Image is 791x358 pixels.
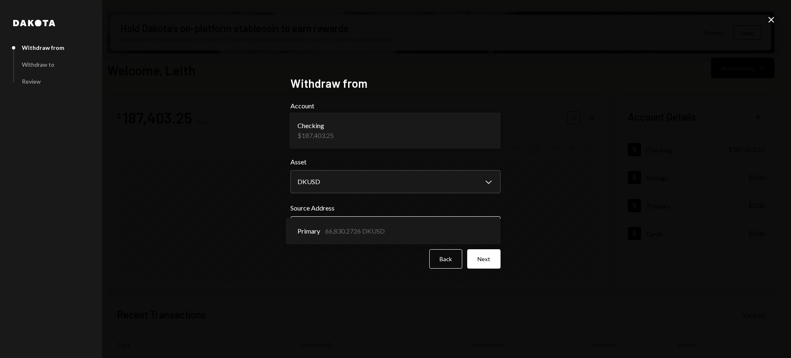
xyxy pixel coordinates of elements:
[297,226,320,236] span: Primary
[290,101,501,111] label: Account
[429,249,462,269] button: Back
[467,249,501,269] button: Next
[290,114,501,147] button: Account
[290,157,501,167] label: Asset
[290,216,501,239] button: Source Address
[22,61,54,68] div: Withdraw to
[290,170,501,193] button: Asset
[325,226,385,236] div: 66,830.2726 DKUSD
[290,75,501,91] h2: Withdraw from
[22,44,64,51] div: Withdraw from
[290,203,501,213] label: Source Address
[22,78,41,85] div: Review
